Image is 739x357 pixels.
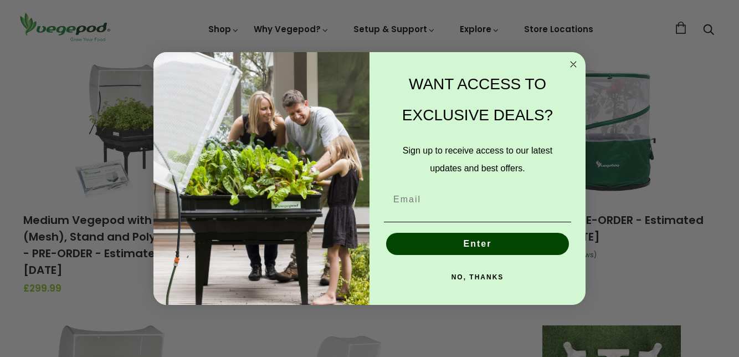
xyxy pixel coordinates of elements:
span: Sign up to receive access to our latest updates and best offers. [403,146,552,173]
button: NO, THANKS [384,266,571,288]
img: e9d03583-1bb1-490f-ad29-36751b3212ff.jpeg [153,52,369,305]
span: WANT ACCESS TO EXCLUSIVE DEALS? [402,75,553,124]
button: Close dialog [567,58,580,71]
button: Enter [386,233,569,255]
input: Email [384,188,571,211]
